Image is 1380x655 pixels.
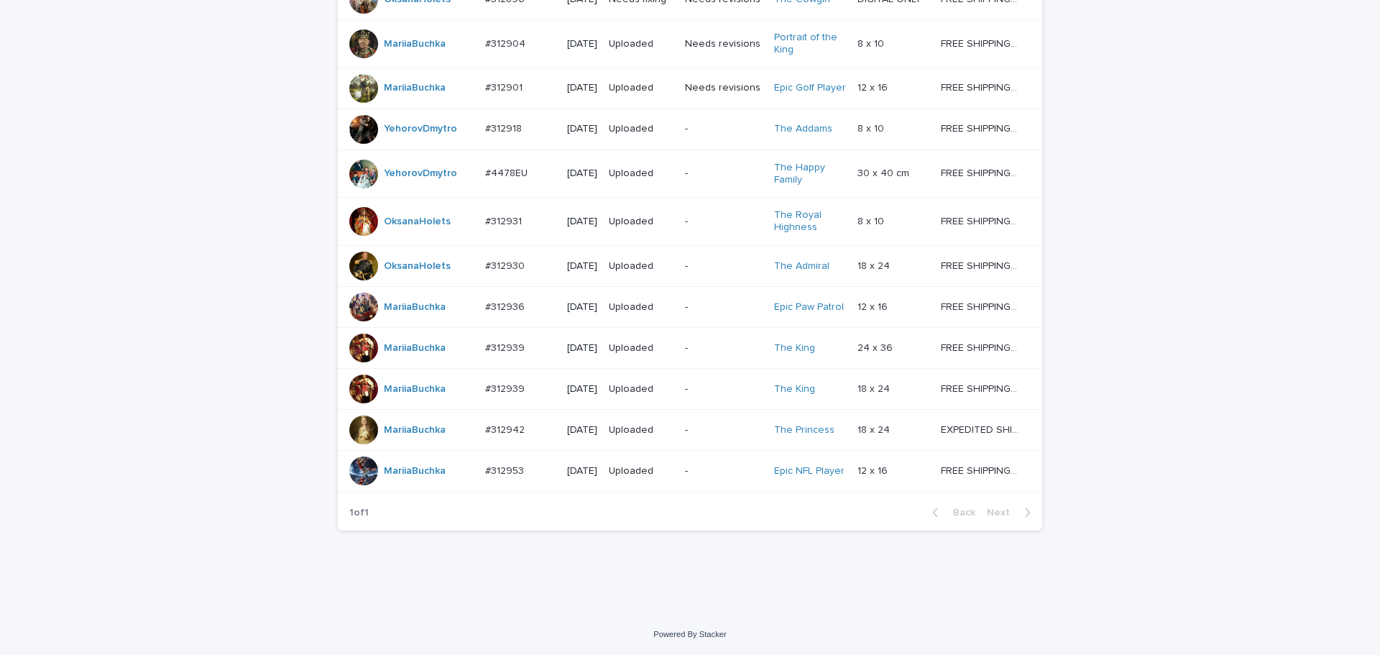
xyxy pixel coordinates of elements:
[857,165,912,180] p: 30 x 40 cm
[384,168,457,180] a: YehorovDmytro
[338,450,1042,491] tr: MariiaBuchka #312953#312953 [DATE]Uploaded-Epic NFL Player 12 x 1612 x 16 FREE SHIPPING - preview...
[857,380,893,395] p: 18 x 24
[609,424,673,436] p: Uploaded
[921,506,981,519] button: Back
[941,213,1022,228] p: FREE SHIPPING - preview in 1-2 business days, after your approval delivery will take 5-10 b.d.
[685,383,762,395] p: -
[384,465,446,477] a: MariiaBuchka
[338,198,1042,246] tr: OksanaHolets #312931#312931 [DATE]Uploaded-The Royal Highness 8 x 108 x 10 FREE SHIPPING - previe...
[384,342,446,354] a: MariiaBuchka
[338,409,1042,450] tr: MariiaBuchka #312942#312942 [DATE]Uploaded-The Princess 18 x 2418 x 24 EXPEDITED SHIPPING - previ...
[941,257,1022,272] p: FREE SHIPPING - preview in 1-2 business days, after your approval delivery will take 5-10 b.d.
[485,120,525,135] p: #312918
[609,82,673,94] p: Uploaded
[857,79,891,94] p: 12 x 16
[857,120,887,135] p: 8 x 10
[338,368,1042,409] tr: MariiaBuchka #312939#312939 [DATE]Uploaded-The King 18 x 2418 x 24 FREE SHIPPING - preview in 1-2...
[774,123,832,135] a: The Addams
[338,495,380,531] p: 1 of 1
[941,165,1022,180] p: FREE SHIPPING - preview in 1-2 business days, after your approval delivery will take 6-10 busines...
[567,301,597,313] p: [DATE]
[567,342,597,354] p: [DATE]
[485,421,528,436] p: #312942
[941,120,1022,135] p: FREE SHIPPING - preview in 1-2 business days, after your approval delivery will take 5-10 b.d.
[384,216,451,228] a: OksanaHolets
[941,79,1022,94] p: FREE SHIPPING - preview in 1-2 business days, after your approval delivery will take 5-10 b.d.
[774,342,815,354] a: The King
[685,260,762,272] p: -
[774,301,844,313] a: Epic Paw Patrol
[941,339,1022,354] p: FREE SHIPPING - preview in 1-2 business days, after your approval delivery will take 5-10 b.d.
[609,342,673,354] p: Uploaded
[567,38,597,50] p: [DATE]
[485,339,528,354] p: #312939
[941,35,1022,50] p: FREE SHIPPING - preview in 1-2 business days, after your approval delivery will take 5-10 b.d.
[941,298,1022,313] p: FREE SHIPPING - preview in 1-2 business days, after your approval delivery will take 5-10 b.d.
[384,123,457,135] a: YehorovDmytro
[384,38,446,50] a: MariiaBuchka
[384,383,446,395] a: MariiaBuchka
[857,462,891,477] p: 12 x 16
[609,168,673,180] p: Uploaded
[609,260,673,272] p: Uploaded
[941,421,1022,436] p: EXPEDITED SHIPPING - preview in 1 business day; delivery up to 5 business days after your approval.
[941,462,1022,477] p: FREE SHIPPING - preview in 1-2 business days, after your approval delivery will take 5-10 b.d.
[981,506,1042,519] button: Next
[485,298,528,313] p: #312936
[567,424,597,436] p: [DATE]
[567,82,597,94] p: [DATE]
[338,150,1042,198] tr: YehorovDmytro #4478EU#4478EU [DATE]Uploaded-The Happy Family 30 x 40 cm30 x 40 cm FREE SHIPPING -...
[774,209,847,234] a: The Royal Highness
[774,32,847,56] a: Portrait of the King
[685,216,762,228] p: -
[609,465,673,477] p: Uploaded
[774,82,846,94] a: Epic Golf Player
[485,462,527,477] p: #312953
[653,630,726,638] a: Powered By Stacker
[567,465,597,477] p: [DATE]
[485,35,528,50] p: #312904
[567,383,597,395] p: [DATE]
[384,424,446,436] a: MariiaBuchka
[685,82,762,94] p: Needs revisions
[338,286,1042,327] tr: MariiaBuchka #312936#312936 [DATE]Uploaded-Epic Paw Patrol 12 x 1612 x 16 FREE SHIPPING - preview...
[685,342,762,354] p: -
[567,216,597,228] p: [DATE]
[941,380,1022,395] p: FREE SHIPPING - preview in 1-2 business days, after your approval delivery will take 5-10 b.d.
[987,508,1018,518] span: Next
[685,168,762,180] p: -
[485,257,528,272] p: #312930
[338,327,1042,368] tr: MariiaBuchka #312939#312939 [DATE]Uploaded-The King 24 x 3624 x 36 FREE SHIPPING - preview in 1-2...
[774,383,815,395] a: The King
[609,301,673,313] p: Uploaded
[384,82,446,94] a: MariiaBuchka
[685,123,762,135] p: -
[384,301,446,313] a: MariiaBuchka
[485,213,525,228] p: #312931
[609,123,673,135] p: Uploaded
[485,380,528,395] p: #312939
[384,260,451,272] a: OksanaHolets
[774,260,829,272] a: The Admiral
[685,424,762,436] p: -
[685,301,762,313] p: -
[857,257,893,272] p: 18 x 24
[338,109,1042,150] tr: YehorovDmytro #312918#312918 [DATE]Uploaded-The Addams 8 x 108 x 10 FREE SHIPPING - preview in 1-...
[774,424,834,436] a: The Princess
[485,79,525,94] p: #312901
[609,38,673,50] p: Uploaded
[857,213,887,228] p: 8 x 10
[857,35,887,50] p: 8 x 10
[685,38,762,50] p: Needs revisions
[338,245,1042,286] tr: OksanaHolets #312930#312930 [DATE]Uploaded-The Admiral 18 x 2418 x 24 FREE SHIPPING - preview in ...
[857,298,891,313] p: 12 x 16
[774,465,845,477] a: Epic NFL Player
[485,165,530,180] p: #4478EU
[857,421,893,436] p: 18 x 24
[338,68,1042,109] tr: MariiaBuchka #312901#312901 [DATE]UploadedNeeds revisionsEpic Golf Player 12 x 1612 x 16 FREE SHI...
[609,383,673,395] p: Uploaded
[567,168,597,180] p: [DATE]
[567,123,597,135] p: [DATE]
[338,20,1042,68] tr: MariiaBuchka #312904#312904 [DATE]UploadedNeeds revisionsPortrait of the King 8 x 108 x 10 FREE S...
[774,162,847,186] a: The Happy Family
